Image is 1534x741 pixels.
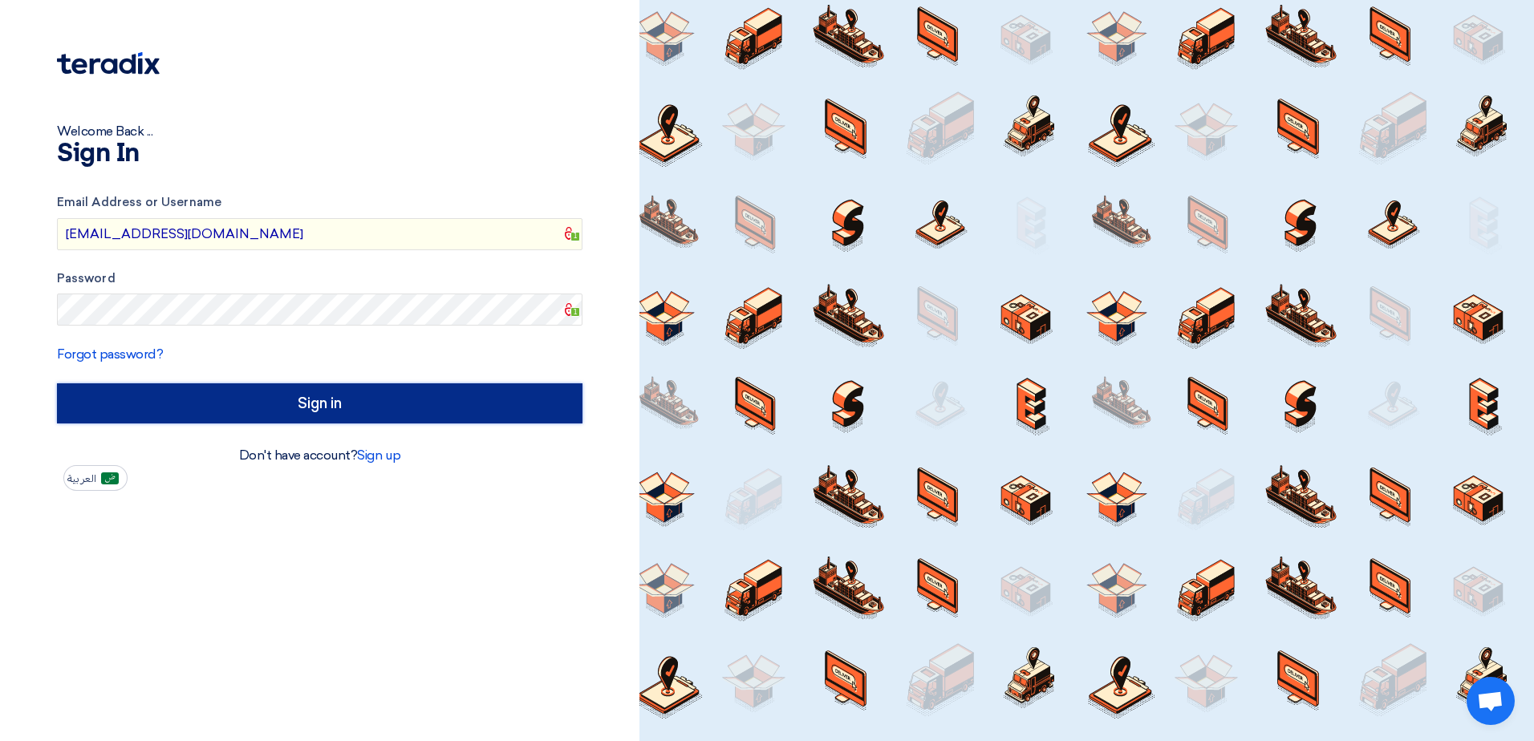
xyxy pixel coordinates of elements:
a: Open chat [1467,677,1515,725]
h1: Sign In [57,141,582,167]
img: Teradix logo [57,52,160,75]
div: Welcome Back ... [57,122,582,141]
input: Sign in [57,383,582,423]
a: Forgot password? [57,346,163,362]
span: العربية [67,473,96,484]
label: Password [57,269,582,288]
input: Enter your business email or username [57,218,582,250]
label: Email Address or Username [57,193,582,212]
button: العربية [63,465,128,491]
img: ar-AR.png [101,472,119,484]
a: Sign up [357,447,400,463]
div: Don't have account? [57,446,582,465]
